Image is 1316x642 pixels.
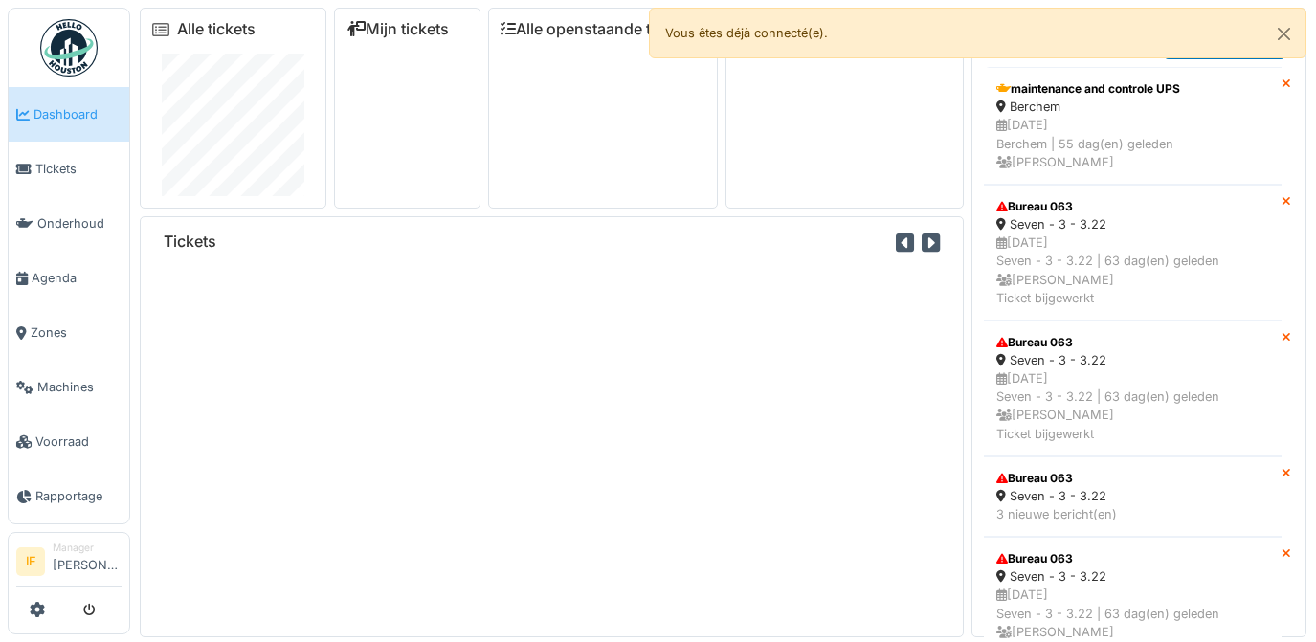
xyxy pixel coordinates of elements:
div: Bureau 063 [996,550,1269,567]
div: [DATE] Berchem | 55 dag(en) geleden [PERSON_NAME] [996,116,1269,171]
div: Manager [53,541,122,555]
div: 3 nieuwe bericht(en) [996,505,1269,523]
div: Seven - 3 - 3.22 [996,487,1269,505]
div: Vous êtes déjà connecté(e). [649,8,1307,58]
a: Machines [9,360,129,414]
h6: Tickets [164,232,216,251]
div: Seven - 3 - 3.22 [996,215,1269,233]
span: Dashboard [33,105,122,123]
a: Onderhoud [9,196,129,251]
a: Voorraad [9,414,129,469]
span: Tickets [35,160,122,178]
a: Zones [9,305,129,360]
a: Mijn tickets [346,20,449,38]
span: Rapportage [35,487,122,505]
span: Agenda [32,269,122,287]
div: Berchem [996,98,1269,116]
li: IF [16,547,45,576]
a: Agenda [9,251,129,305]
a: Bureau 063 Seven - 3 - 3.22 3 nieuwe bericht(en) [984,456,1282,537]
div: maintenance and controle UPS [996,80,1269,98]
div: Bureau 063 [996,334,1269,351]
a: Dashboard [9,87,129,142]
span: Zones [31,323,122,342]
a: IF Manager[PERSON_NAME] [16,541,122,587]
a: Alle openstaande taken [501,20,686,38]
a: Bureau 063 Seven - 3 - 3.22 [DATE]Seven - 3 - 3.22 | 63 dag(en) geleden [PERSON_NAME]Ticket bijge... [984,185,1282,321]
span: Voorraad [35,432,122,451]
li: [PERSON_NAME] [53,541,122,582]
a: maintenance and controle UPS Berchem [DATE]Berchem | 55 dag(en) geleden [PERSON_NAME] [984,67,1282,185]
button: Close [1262,9,1305,59]
div: Bureau 063 [996,198,1269,215]
a: Tickets [9,142,129,196]
div: Seven - 3 - 3.22 [996,567,1269,586]
img: Badge_color-CXgf-gQk.svg [40,19,98,77]
a: Rapportage [9,469,129,523]
span: Machines [37,378,122,396]
div: [DATE] Seven - 3 - 3.22 | 63 dag(en) geleden [PERSON_NAME] Ticket bijgewerkt [996,233,1269,307]
div: [DATE] Seven - 3 - 3.22 | 63 dag(en) geleden [PERSON_NAME] Ticket bijgewerkt [996,369,1269,443]
div: Bureau 063 [996,470,1269,487]
span: Onderhoud [37,214,122,232]
div: Seven - 3 - 3.22 [996,351,1269,369]
a: Alle tickets [177,20,256,38]
a: Bureau 063 Seven - 3 - 3.22 [DATE]Seven - 3 - 3.22 | 63 dag(en) geleden [PERSON_NAME]Ticket bijge... [984,321,1282,456]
